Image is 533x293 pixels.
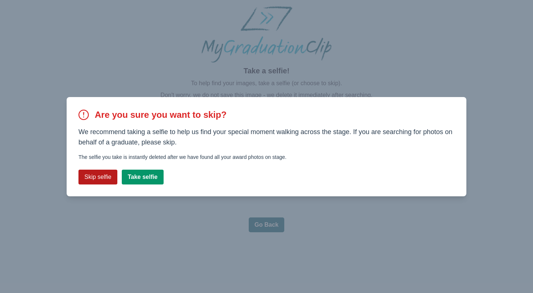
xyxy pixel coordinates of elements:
[78,170,117,184] button: Skip selfie
[78,153,455,161] p: The selfie you take is instantly deleted after we have found all your award photos on stage.
[122,170,164,184] button: Take selfie
[128,174,158,180] b: Take selfie
[78,127,455,147] p: We recommend taking a selfie to help us find your special moment walking across the stage. If you...
[95,109,227,121] h2: Are you sure you want to skip?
